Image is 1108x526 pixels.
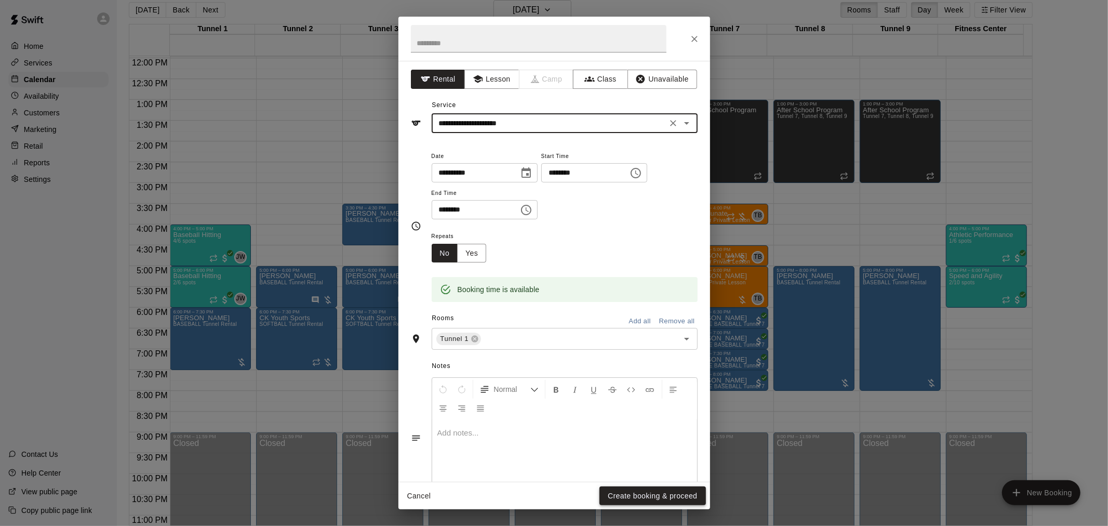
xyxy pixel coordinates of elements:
[541,150,647,164] span: Start Time
[548,380,565,399] button: Format Bold
[411,433,421,443] svg: Notes
[411,221,421,231] svg: Timing
[494,384,530,394] span: Normal
[516,163,537,183] button: Choose date, selected date is Aug 18, 2025
[458,280,540,299] div: Booking time is available
[623,313,657,330] button: Add all
[432,230,495,244] span: Repeats
[432,244,487,263] div: outlined button group
[657,313,698,330] button: Remove all
[411,70,465,89] button: Rental
[664,380,682,399] button: Left Align
[516,200,537,220] button: Choose time, selected time is 4:00 PM
[679,116,694,130] button: Open
[641,380,659,399] button: Insert Link
[432,244,458,263] button: No
[403,486,436,506] button: Cancel
[434,399,452,417] button: Center Align
[453,380,471,399] button: Redo
[432,358,697,375] span: Notes
[457,244,486,263] button: Yes
[599,486,705,506] button: Create booking & proceed
[679,332,694,346] button: Open
[666,116,680,130] button: Clear
[436,333,482,345] div: Tunnel 1
[432,150,538,164] span: Date
[622,380,640,399] button: Insert Code
[472,399,489,417] button: Justify Align
[566,380,584,399] button: Format Italics
[434,380,452,399] button: Undo
[453,399,471,417] button: Right Align
[628,70,697,89] button: Unavailable
[573,70,628,89] button: Class
[411,118,421,128] svg: Service
[432,187,538,201] span: End Time
[475,380,543,399] button: Formatting Options
[411,334,421,344] svg: Rooms
[604,380,621,399] button: Format Strikethrough
[685,30,704,48] button: Close
[585,380,603,399] button: Format Underline
[625,163,646,183] button: Choose time, selected time is 3:00 PM
[464,70,519,89] button: Lesson
[519,70,574,89] span: Camps can only be created in the Services page
[432,314,454,322] span: Rooms
[432,101,456,109] span: Service
[436,334,473,344] span: Tunnel 1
